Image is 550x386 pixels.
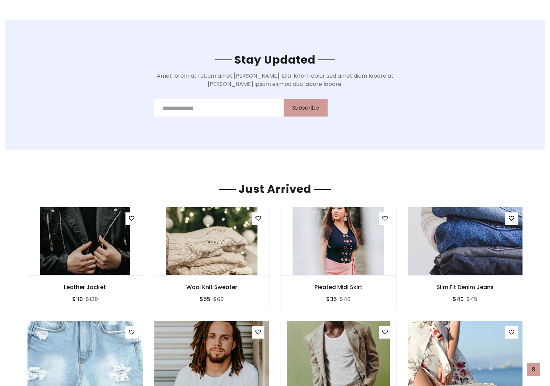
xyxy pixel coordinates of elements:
[154,72,397,88] p: Amet lorem at rebum amet [PERSON_NAME]. Elitr lorem dolor sed amet diam labore at [PERSON_NAME] i...
[466,295,477,303] del: $45
[280,284,396,290] h6: Pleated Midi Skirt
[453,296,464,302] h6: $40
[407,284,523,290] h6: Slim Fit Denim Jeans
[236,181,314,197] span: Just Arrived
[232,52,318,67] span: Stay Updated
[340,295,351,303] del: $40
[86,295,98,303] del: $120
[154,284,270,290] h6: Wool Knit Sweater
[27,284,143,290] h6: Leather Jacket
[284,99,328,117] button: Subscribe
[200,296,210,302] h6: $55
[72,296,83,302] h6: $110
[213,295,224,303] del: $60
[326,296,337,302] h6: $35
